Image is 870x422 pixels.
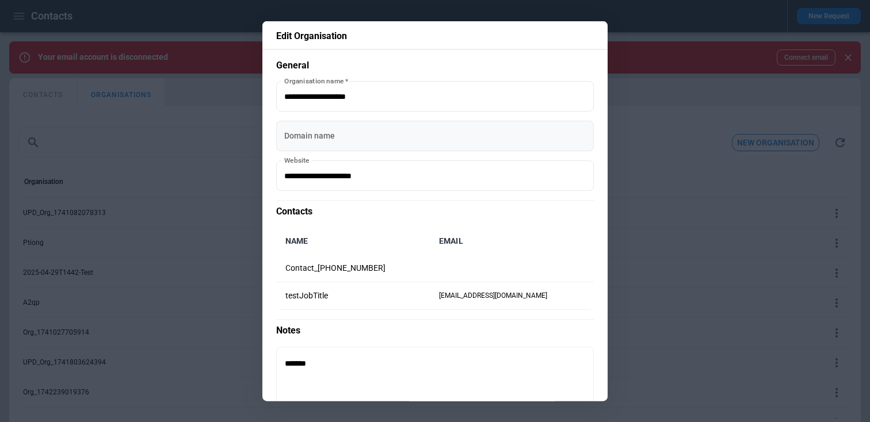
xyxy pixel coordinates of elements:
td: [EMAIL_ADDRESS][DOMAIN_NAME] [430,282,594,309]
p: Notes [276,319,594,337]
label: Website [284,155,310,165]
p: Contact_[PHONE_NUMBER] [285,263,421,273]
p: Contacts [276,200,594,218]
h6: Name [285,236,421,245]
label: Organisation name [284,76,348,86]
p: Edit Organisation [276,30,594,42]
p: General [276,59,594,71]
p: testJobTitle [285,291,421,301]
h6: Email [439,236,585,245]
